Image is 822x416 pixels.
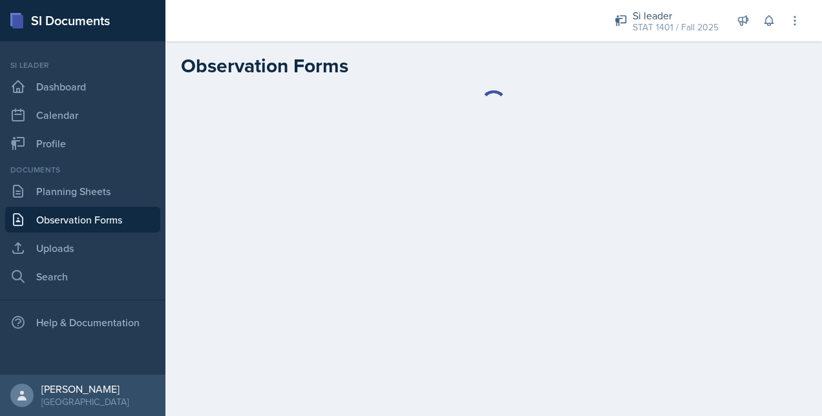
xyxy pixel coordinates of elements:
a: Profile [5,130,160,156]
div: Help & Documentation [5,309,160,335]
h2: Observation Forms [181,54,348,78]
div: Documents [5,164,160,176]
div: [PERSON_NAME] [41,382,129,395]
div: Si leader [5,59,160,71]
a: Calendar [5,102,160,128]
a: Dashboard [5,74,160,99]
a: Search [5,264,160,289]
div: Si leader [633,8,719,23]
div: STAT 1401 / Fall 2025 [633,21,719,34]
a: Uploads [5,235,160,261]
div: [GEOGRAPHIC_DATA] [41,395,129,408]
a: Observation Forms [5,207,160,233]
a: Planning Sheets [5,178,160,204]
